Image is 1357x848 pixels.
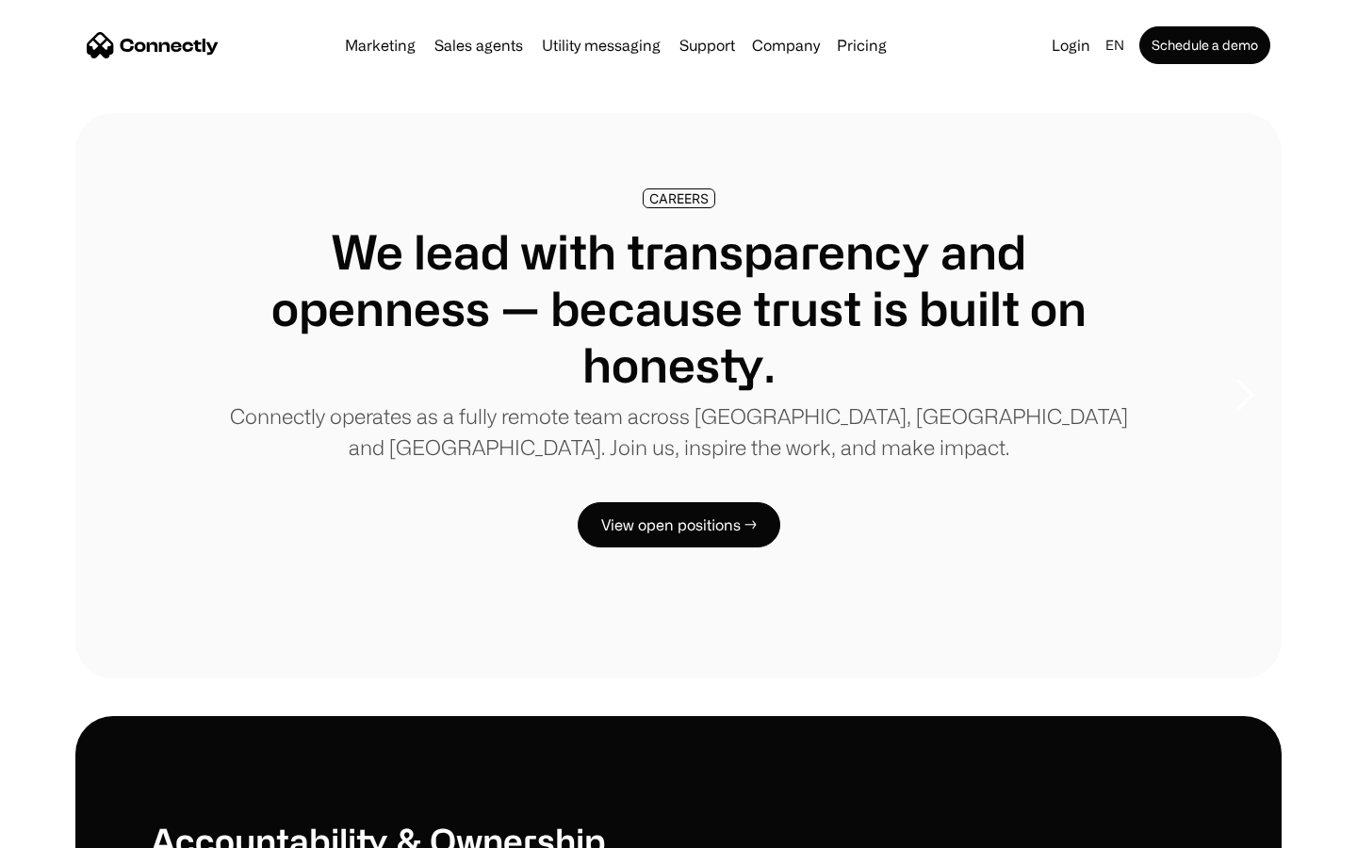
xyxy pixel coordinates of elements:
a: Sales agents [427,38,531,53]
a: Pricing [829,38,894,53]
a: Login [1044,32,1098,58]
a: View open positions → [578,502,780,547]
a: Utility messaging [534,38,668,53]
p: Connectly operates as a fully remote team across [GEOGRAPHIC_DATA], [GEOGRAPHIC_DATA] and [GEOGRA... [226,400,1131,463]
div: Company [746,32,826,58]
a: Support [672,38,743,53]
div: en [1098,32,1136,58]
aside: Language selected: English [19,813,113,841]
div: next slide [1206,302,1282,490]
div: CAREERS [649,191,709,205]
div: 1 of 8 [75,113,1282,678]
div: en [1105,32,1124,58]
a: home [87,31,219,59]
ul: Language list [38,815,113,841]
div: carousel [75,113,1282,678]
h1: We lead with transparency and openness — because trust is built on honesty. [226,223,1131,393]
a: Schedule a demo [1139,26,1270,64]
a: Marketing [337,38,423,53]
div: Company [752,32,820,58]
